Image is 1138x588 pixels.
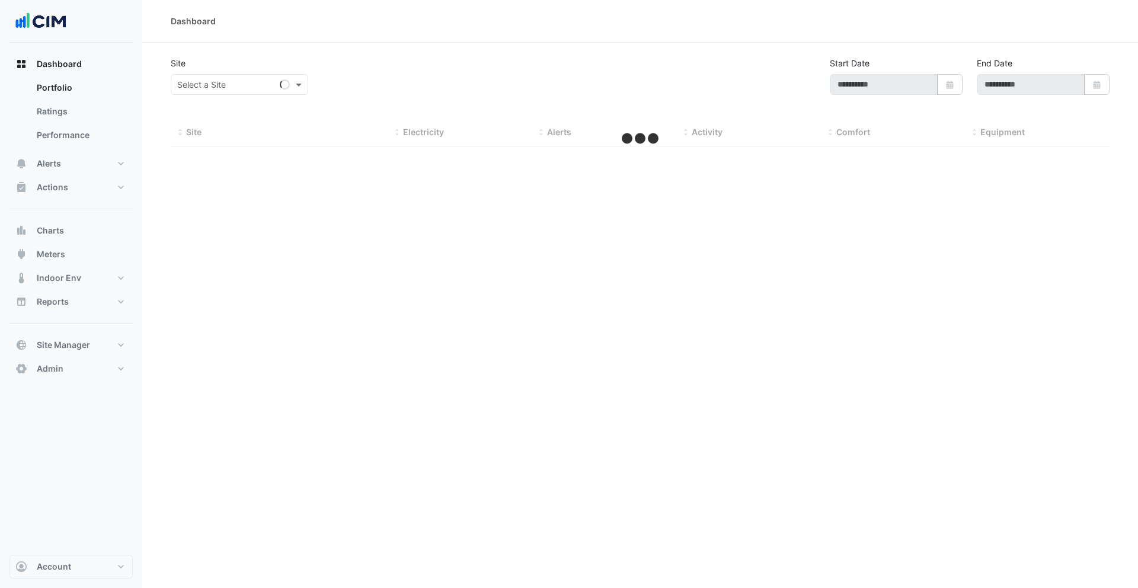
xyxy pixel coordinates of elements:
div: Dashboard [9,76,133,152]
span: Admin [37,363,63,375]
button: Admin [9,357,133,381]
span: Reports [37,296,69,308]
button: Reports [9,290,133,314]
button: Indoor Env [9,266,133,290]
app-icon: Dashboard [15,58,27,70]
label: End Date [977,57,1012,69]
button: Meters [9,242,133,266]
app-icon: Admin [15,363,27,375]
button: Account [9,555,133,579]
app-icon: Alerts [15,158,27,170]
span: Meters [37,248,65,260]
div: Dashboard [171,15,216,27]
button: Dashboard [9,52,133,76]
span: Actions [37,181,68,193]
span: Alerts [37,158,61,170]
label: Start Date [830,57,870,69]
app-icon: Meters [15,248,27,260]
button: Actions [9,175,133,199]
app-icon: Indoor Env [15,272,27,284]
app-icon: Site Manager [15,339,27,351]
button: Charts [9,219,133,242]
span: Site [186,127,202,137]
button: Alerts [9,152,133,175]
span: Indoor Env [37,272,81,284]
app-icon: Reports [15,296,27,308]
span: Charts [37,225,64,237]
app-icon: Actions [15,181,27,193]
span: Activity [692,127,723,137]
a: Portfolio [27,76,133,100]
a: Ratings [27,100,133,123]
span: Equipment [980,127,1025,137]
img: Company Logo [14,9,68,33]
span: Account [37,561,71,573]
span: Site Manager [37,339,90,351]
label: Site [171,57,186,69]
app-icon: Charts [15,225,27,237]
span: Electricity [403,127,444,137]
span: Comfort [836,127,870,137]
span: Dashboard [37,58,82,70]
span: Alerts [547,127,571,137]
button: Site Manager [9,333,133,357]
a: Performance [27,123,133,147]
